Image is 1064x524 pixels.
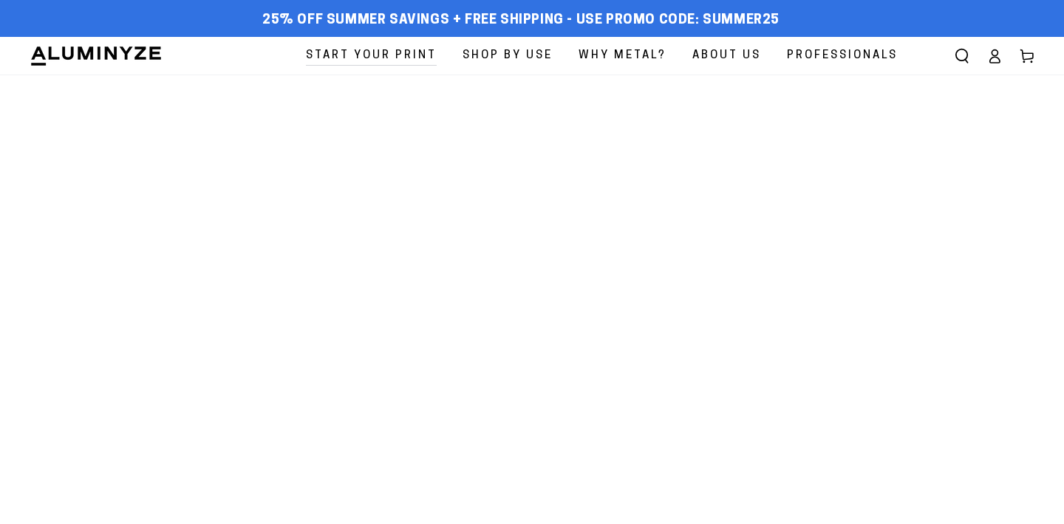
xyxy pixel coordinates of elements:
a: Professionals [776,37,909,75]
span: Professionals [787,46,898,66]
span: Start Your Print [306,46,437,66]
a: About Us [681,37,772,75]
span: 25% off Summer Savings + Free Shipping - Use Promo Code: SUMMER25 [262,13,780,29]
span: Shop By Use [463,46,553,66]
span: About Us [692,46,761,66]
img: Aluminyze [30,45,163,67]
a: Why Metal? [567,37,678,75]
a: Shop By Use [451,37,564,75]
summary: Search our site [946,40,978,72]
a: Start Your Print [295,37,448,75]
span: Why Metal? [579,46,666,66]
